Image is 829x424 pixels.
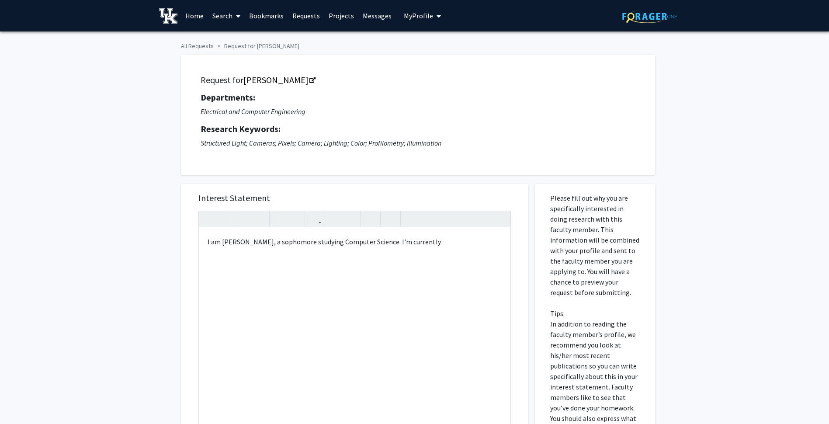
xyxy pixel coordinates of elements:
button: Subscript [287,211,302,226]
ol: breadcrumb [181,38,649,51]
i: Structured Light; Cameras; Pixels; Camera; Lighting; Color; Profilometry; Illumination [201,139,441,147]
a: Search [208,0,245,31]
button: Redo (Ctrl + Y) [216,211,232,226]
strong: Research Keywords: [201,123,281,134]
li: Request for [PERSON_NAME] [214,42,299,51]
span: My Profile [404,11,433,20]
button: Emphasis (Ctrl + I) [252,211,267,226]
a: Messages [358,0,396,31]
strong: Departments: [201,92,255,103]
i: Electrical and Computer Engineering [201,107,305,116]
a: Bookmarks [245,0,288,31]
a: All Requests [181,42,214,50]
button: Remove format [363,211,378,226]
h5: Interest Statement [198,193,511,203]
button: Link [307,211,323,226]
button: Fullscreen [493,211,508,226]
img: University of Kentucky Logo [159,8,178,24]
iframe: Chat [7,385,37,417]
button: Undo (Ctrl + Z) [201,211,216,226]
h5: Request for [201,75,635,85]
a: Home [181,0,208,31]
button: Insert horizontal rule [383,211,398,226]
img: ForagerOne Logo [622,10,677,23]
button: Unordered list [327,211,343,226]
a: Projects [324,0,358,31]
button: Superscript [272,211,287,226]
button: Strong (Ctrl + B) [236,211,252,226]
button: Ordered list [343,211,358,226]
a: Opens in a new tab [243,74,315,85]
a: Requests [288,0,324,31]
